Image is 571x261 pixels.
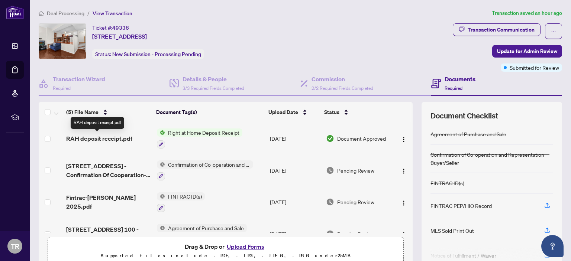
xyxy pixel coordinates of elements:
[157,160,253,180] button: Status IconConfirmation of Co-operation and Representation—Buyer/Seller
[267,218,323,250] td: [DATE]
[497,45,557,57] span: Update for Admin Review
[510,63,559,72] span: Submitted for Review
[157,128,165,137] img: Status Icon
[52,251,399,260] p: Supported files include .PDF, .JPG, .JPEG, .PNG under 25 MB
[165,160,253,169] span: Confirmation of Co-operation and Representation—Buyer/Seller
[165,192,205,200] span: FINTRAC ID(s)
[326,230,334,238] img: Document Status
[430,111,498,121] span: Document Checklist
[267,123,323,154] td: [DATE]
[39,11,44,16] span: home
[312,75,373,84] h4: Commission
[324,108,339,116] span: Status
[157,224,247,244] button: Status IconAgreement of Purchase and Sale
[157,160,165,169] img: Status Icon
[185,242,267,251] span: Drag & Drop or
[453,23,541,36] button: Transaction Communication
[430,179,464,187] div: FINTRAC ID(s)
[92,32,147,41] span: [STREET_ADDRESS]
[66,108,99,116] span: (5) File Name
[326,166,334,174] img: Document Status
[337,166,374,174] span: Pending Review
[398,164,410,176] button: Logo
[401,232,407,238] img: Logo
[183,75,244,84] h4: Details & People
[153,102,266,123] th: Document Tag(s)
[157,128,242,149] button: Status IconRight at Home Deposit Receipt
[53,85,71,91] span: Required
[445,85,462,91] span: Required
[551,29,556,34] span: ellipsis
[401,168,407,174] img: Logo
[112,25,129,31] span: 49336
[268,108,298,116] span: Upload Date
[11,241,19,251] span: TR
[265,102,321,123] th: Upload Date
[337,134,386,143] span: Document Approved
[157,192,205,212] button: Status IconFINTRAC ID(s)
[430,202,492,210] div: FINTRAC PEP/HIO Record
[157,192,165,200] img: Status Icon
[401,137,407,143] img: Logo
[183,85,244,91] span: 3/3 Required Fields Completed
[321,102,391,123] th: Status
[53,75,105,84] h4: Transaction Wizard
[92,23,129,32] div: Ticket #:
[165,128,242,137] span: Right at Home Deposit Receipt
[541,235,564,257] button: Open asap
[401,200,407,206] img: Logo
[112,51,201,58] span: New Submission - Processing Pending
[71,117,124,129] div: RAH deposit receipt.pdf
[225,242,267,251] button: Upload Forms
[39,24,86,59] img: IMG-W12181634_1.jpg
[398,196,410,208] button: Logo
[430,150,553,167] div: Confirmation of Co-operation and Representation—Buyer/Seller
[165,224,247,232] span: Agreement of Purchase and Sale
[326,198,334,206] img: Document Status
[66,193,151,211] span: Fintrac-[PERSON_NAME] 2025.pdf
[66,162,151,179] span: [STREET_ADDRESS] - Confirmation Of Cooperation-BROWN.pdf
[92,49,204,59] div: Status:
[267,186,323,218] td: [DATE]
[492,9,562,17] article: Transaction saved an hour ago
[267,154,323,186] td: [DATE]
[157,224,165,232] img: Status Icon
[398,228,410,240] button: Logo
[430,130,506,138] div: Agreement of Purchase and Sale
[326,134,334,143] img: Document Status
[47,10,84,17] span: Deal Processing
[66,134,132,143] span: RAH deposit receipt.pdf
[445,75,475,84] h4: Documents
[312,85,373,91] span: 2/2 Required Fields Completed
[93,10,132,17] span: View Transaction
[63,102,153,123] th: (5) File Name
[87,9,90,17] li: /
[66,225,151,243] span: [STREET_ADDRESS] 100 - Accepted Offer.pdf
[430,226,474,235] div: MLS Sold Print Out
[398,133,410,144] button: Logo
[468,24,535,36] div: Transaction Communication
[6,6,24,19] img: logo
[337,198,374,206] span: Pending Review
[492,45,562,58] button: Update for Admin Review
[337,230,374,238] span: Pending Review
